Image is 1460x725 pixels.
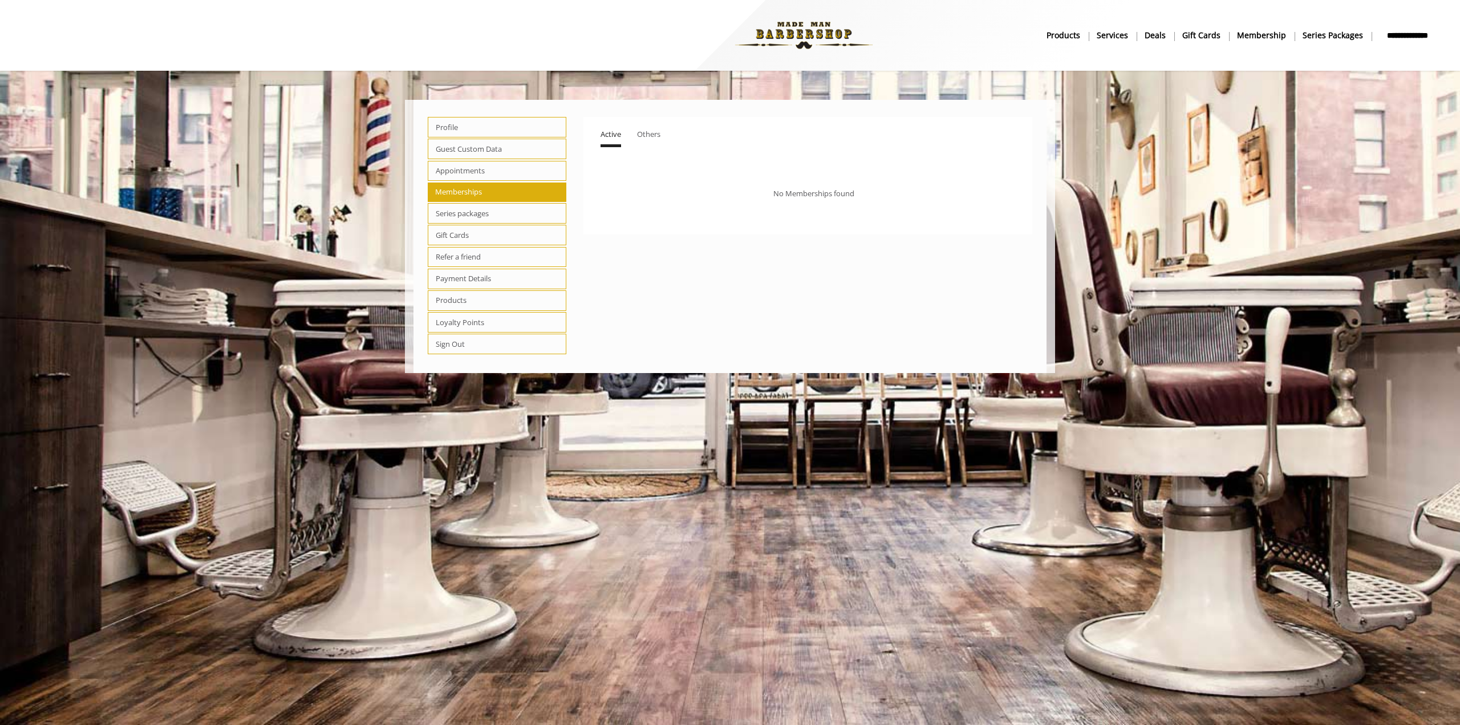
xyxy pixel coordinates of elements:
span: Sign Out [428,334,566,354]
span: Appointments [428,161,566,181]
b: products [1047,29,1080,42]
b: Services [1097,29,1128,42]
span: Payment Details [428,269,566,289]
a: Productsproducts [1039,27,1089,43]
span: Series packages [428,203,566,224]
span: Products [428,290,566,311]
b: Series packages [1303,29,1363,42]
img: Made Man Barbershop logo [725,4,882,67]
b: gift cards [1182,29,1220,42]
span: Gift Cards [428,225,566,245]
a: MembershipMembership [1229,27,1295,43]
b: Membership [1237,29,1286,42]
span: Profile [428,117,566,137]
b: Deals [1145,29,1166,42]
a: DealsDeals [1137,27,1174,43]
span: Guest Custom Data [428,139,566,159]
span: No Memberships found [773,188,854,199]
span: Loyalty Points [428,312,566,333]
a: ServicesServices [1089,27,1137,43]
a: Series packagesSeries packages [1295,27,1372,43]
a: Gift cardsgift cards [1174,27,1229,43]
span: Active [601,129,621,139]
span: Memberships [428,183,566,202]
span: Others [637,129,660,139]
span: Refer a friend [428,247,566,268]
